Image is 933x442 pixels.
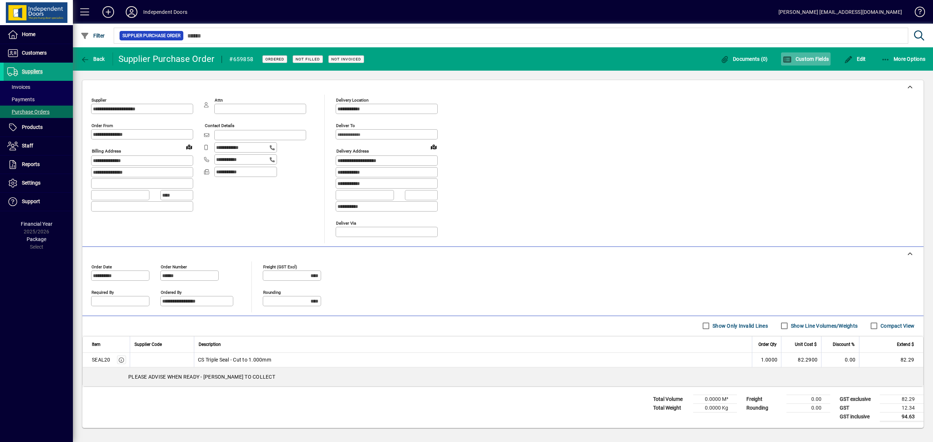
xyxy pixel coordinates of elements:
td: 1.0000 [752,353,781,367]
span: Extend $ [897,340,914,348]
td: 82.29 [880,395,924,403]
span: Edit [844,56,866,62]
span: Not Filled [296,57,320,62]
span: Products [22,124,43,130]
span: Order Qty [758,340,777,348]
span: Purchase Orders [7,109,50,115]
td: GST inclusive [836,412,880,421]
mat-label: Order from [91,123,113,128]
button: Documents (0) [719,52,770,66]
span: Supplier Code [134,340,162,348]
span: Supplier Purchase Order [122,32,180,39]
label: Compact View [879,322,914,329]
a: View on map [428,141,440,153]
button: Back [79,52,107,66]
a: Knowledge Base [909,1,924,25]
mat-label: Rounding [263,289,281,295]
mat-label: Delivery Location [336,98,368,103]
span: Back [81,56,105,62]
app-page-header-button: Back [73,52,113,66]
a: Reports [4,155,73,174]
span: Custom Fields [783,56,829,62]
td: 94.63 [880,412,924,421]
span: Description [199,340,221,348]
mat-label: Required by [91,289,114,295]
label: Show Only Invalid Lines [711,322,768,329]
td: 0.00 [786,403,830,412]
button: More Options [879,52,928,66]
td: GST exclusive [836,395,880,403]
div: SEAL20 [92,356,110,363]
a: Support [4,193,73,211]
button: Profile [120,5,143,19]
div: Independent Doors [143,6,187,18]
td: 0.00 [786,395,830,403]
div: [PERSON_NAME] [EMAIL_ADDRESS][DOMAIN_NAME] [778,6,902,18]
span: Settings [22,180,40,186]
span: Ordered [265,57,284,62]
mat-label: Supplier [91,98,106,103]
span: Documents (0) [721,56,768,62]
td: 82.2900 [781,353,821,367]
div: #659858 [229,54,253,65]
td: 0.0000 M³ [693,395,737,403]
td: Rounding [743,403,786,412]
mat-label: Order number [161,264,187,269]
span: Filter [81,33,105,39]
td: Total Volume [649,395,693,403]
span: Unit Cost $ [795,340,817,348]
td: Freight [743,395,786,403]
mat-label: Freight (GST excl) [263,264,297,269]
span: Home [22,31,35,37]
a: Purchase Orders [4,106,73,118]
button: Custom Fields [781,52,831,66]
span: Item [92,340,101,348]
a: View on map [183,141,195,153]
label: Show Line Volumes/Weights [789,322,858,329]
td: 82.29 [859,353,923,367]
td: 0.00 [821,353,859,367]
span: Invoices [7,84,30,90]
a: Invoices [4,81,73,93]
div: Supplier Purchase Order [118,53,215,65]
td: GST [836,403,880,412]
span: Package [27,236,46,242]
span: Staff [22,143,33,149]
span: Financial Year [21,221,52,227]
div: PLEASE ADVISE WHEN READY - [PERSON_NAME] TO COLLECT [83,367,923,386]
td: 0.0000 Kg [693,403,737,412]
a: Staff [4,137,73,155]
span: Support [22,198,40,204]
span: Customers [22,50,47,56]
mat-label: Ordered by [161,289,181,295]
button: Add [97,5,120,19]
a: Settings [4,174,73,192]
a: Home [4,25,73,44]
mat-label: Deliver To [336,123,355,128]
td: Total Weight [649,403,693,412]
span: CS Triple Seal - Cut to 1.000mm [198,356,271,363]
span: Payments [7,96,35,102]
mat-label: Deliver via [336,220,356,225]
button: Filter [79,29,107,42]
mat-label: Order date [91,264,112,269]
mat-label: Attn [215,98,223,103]
span: Not Invoiced [331,57,361,62]
td: 12.34 [880,403,924,412]
a: Payments [4,93,73,106]
a: Products [4,118,73,137]
span: Reports [22,161,40,167]
span: Discount % [833,340,855,348]
span: Suppliers [22,68,43,74]
button: Edit [842,52,868,66]
span: More Options [881,56,926,62]
a: Customers [4,44,73,62]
